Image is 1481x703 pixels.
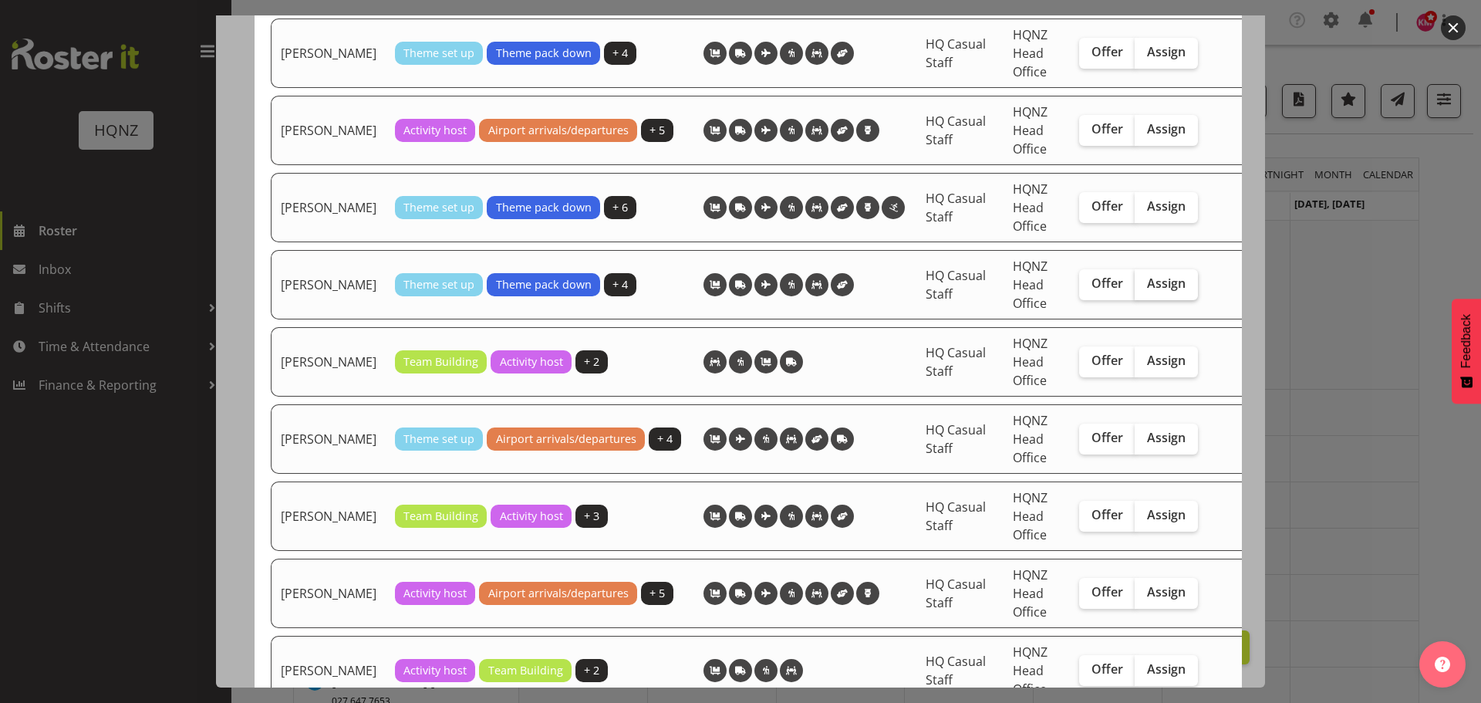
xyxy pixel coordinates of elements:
span: Activity host [403,662,467,679]
span: Assign [1147,584,1186,600]
span: Theme set up [403,45,474,62]
span: Offer [1091,198,1123,214]
span: Team Building [403,508,478,525]
span: HQ Casual Staff [926,421,986,457]
span: HQ Casual Staff [926,113,986,148]
span: Offer [1091,44,1123,59]
button: Feedback - Show survey [1452,299,1481,404]
span: Theme set up [403,199,474,216]
span: Assign [1147,661,1186,677]
span: Theme set up [403,431,474,448]
span: Assign [1147,121,1186,137]
span: + 2 [584,662,599,679]
span: HQ Casual Staff [926,499,986,534]
span: + 3 [584,508,599,525]
span: + 6 [612,199,628,216]
span: HQNZ Head Office [1013,566,1047,620]
span: + 4 [612,45,628,62]
span: Activity host [403,122,467,139]
td: [PERSON_NAME] [271,173,386,242]
td: [PERSON_NAME] [271,327,386,397]
span: Assign [1147,198,1186,214]
td: [PERSON_NAME] [271,482,386,551]
span: HQ Casual Staff [926,344,986,380]
span: Assign [1147,430,1186,445]
span: Offer [1091,661,1123,677]
span: Team Building [488,662,563,679]
span: Offer [1091,121,1123,137]
span: Airport arrivals/departures [496,431,636,448]
span: HQNZ Head Office [1013,181,1047,235]
span: HQNZ Head Office [1013,412,1047,466]
span: HQNZ Head Office [1013,26,1047,80]
span: Assign [1147,353,1186,368]
span: Team Building [403,353,478,370]
span: Feedback [1459,314,1473,368]
span: HQNZ Head Office [1013,103,1047,157]
span: HQNZ Head Office [1013,644,1047,698]
td: [PERSON_NAME] [271,404,386,474]
span: + 4 [657,431,673,448]
span: + 5 [649,585,665,602]
span: Activity host [403,585,467,602]
span: + 2 [584,353,599,370]
span: Offer [1091,353,1123,368]
span: Theme set up [403,276,474,293]
span: Activity host [500,508,563,525]
span: HQNZ Head Office [1013,335,1047,389]
span: HQ Casual Staff [926,653,986,688]
span: Airport arrivals/departures [488,585,629,602]
span: HQ Casual Staff [926,35,986,71]
span: Offer [1091,275,1123,291]
span: Offer [1091,507,1123,522]
span: Assign [1147,275,1186,291]
span: HQ Casual Staff [926,267,986,302]
span: Offer [1091,430,1123,445]
td: [PERSON_NAME] [271,96,386,165]
span: Theme pack down [496,276,592,293]
span: Assign [1147,44,1186,59]
span: Offer [1091,584,1123,600]
span: + 4 [612,276,628,293]
img: help-xxl-2.png [1435,657,1450,672]
span: Activity host [500,353,563,370]
span: + 5 [649,122,665,139]
td: [PERSON_NAME] [271,19,386,88]
span: HQNZ Head Office [1013,258,1047,312]
span: HQ Casual Staff [926,190,986,225]
span: HQ Casual Staff [926,576,986,611]
span: Theme pack down [496,199,592,216]
td: [PERSON_NAME] [271,250,386,319]
span: HQNZ Head Office [1013,489,1047,543]
td: [PERSON_NAME] [271,559,386,628]
span: Theme pack down [496,45,592,62]
span: Airport arrivals/departures [488,122,629,139]
span: Assign [1147,507,1186,522]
